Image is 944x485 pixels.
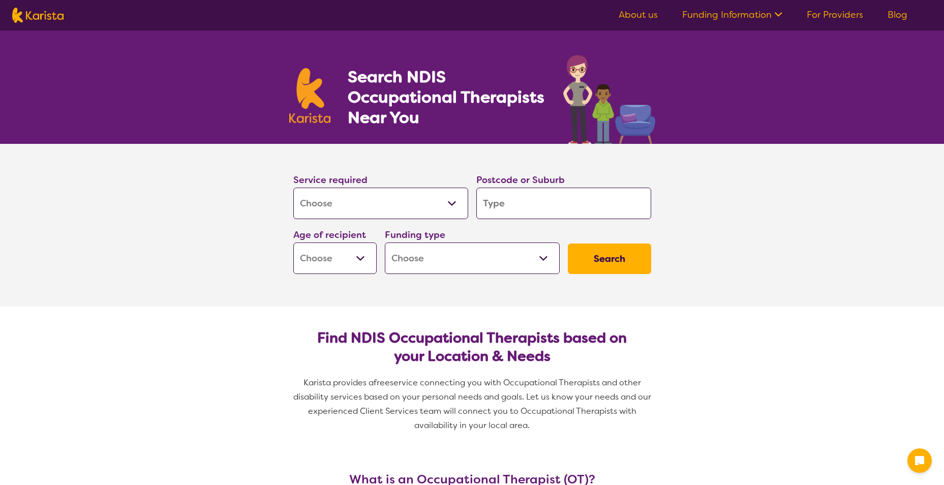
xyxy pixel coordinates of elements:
a: For Providers [807,9,863,21]
img: Karista logo [12,8,64,23]
span: free [374,377,390,388]
input: Type [476,188,651,219]
span: Karista provides a [303,377,374,388]
h2: Find NDIS Occupational Therapists based on your Location & Needs [301,329,643,366]
h1: Search NDIS Occupational Therapists Near You [348,67,545,128]
a: Blog [888,9,907,21]
span: service connecting you with Occupational Therapists and other disability services based on your p... [293,377,653,431]
a: Funding Information [682,9,782,21]
img: Karista logo [289,68,331,123]
label: Age of recipient [293,229,366,241]
label: Service required [293,174,368,186]
button: Search [568,244,651,274]
a: About us [619,9,658,21]
img: occupational-therapy [563,55,655,144]
label: Postcode or Suburb [476,174,565,186]
label: Funding type [385,229,445,241]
